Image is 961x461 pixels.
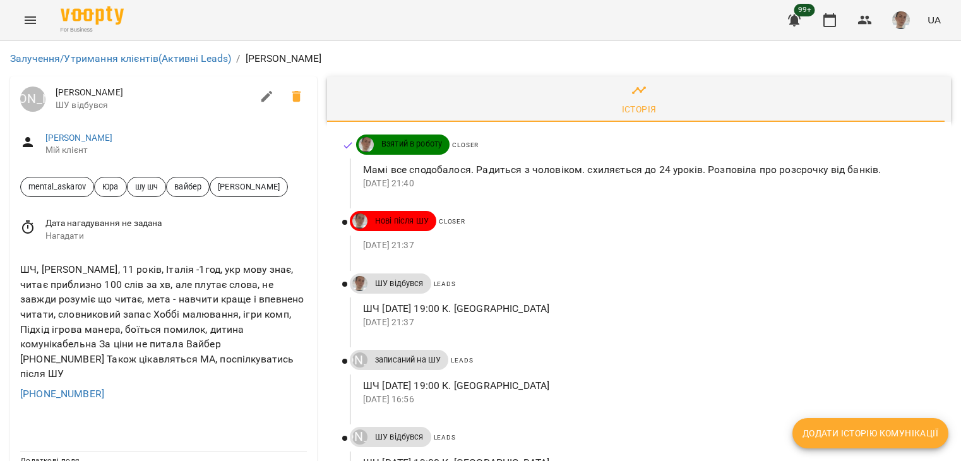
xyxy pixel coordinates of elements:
img: ДТ УКР Колоша Катерина https://us06web.zoom.us/j/84976667317 [352,276,367,291]
div: Юрій Тимочко [352,429,367,445]
div: Історія [622,102,657,117]
span: mental_askarov [21,181,93,193]
p: [PERSON_NAME] [246,51,322,66]
button: Додати історію комунікації [792,418,948,448]
p: [DATE] 21:40 [363,177,931,190]
span: Closer [439,218,465,225]
div: ШЧ, [PERSON_NAME], 11 років, Італія -1год, укр мову знає, читає приблизно 100 слів за хв, але плу... [18,260,309,384]
a: [PERSON_NAME] [20,87,45,112]
a: [PERSON_NAME] [350,352,367,368]
a: ДТ УКР Колоша Катерина https://us06web.zoom.us/j/84976667317 [350,276,367,291]
span: Мій клієнт [45,144,307,157]
span: 99+ [794,4,815,16]
span: вайбер [167,181,209,193]
a: ДТ УКР Колоша Катерина https://us06web.zoom.us/j/84976667317 [356,137,374,152]
span: ШУ відбувся [56,99,252,112]
p: [DATE] 21:37 [363,316,931,329]
span: ШУ відбувся [367,278,431,289]
p: Мамі все сподобалося. Радиться з чоловіком. схиляється до 24 уроків. Розповіла про розсрочку від ... [363,162,931,177]
span: UA [928,13,941,27]
span: Юра [95,181,126,193]
span: Closer [452,141,479,148]
div: Юрій Тимочко [20,87,45,112]
a: ДТ УКР Колоша Катерина https://us06web.zoom.us/j/84976667317 [350,213,367,229]
img: Voopty Logo [61,6,124,25]
span: [PERSON_NAME] [56,87,252,99]
span: записаний на ШУ [367,354,448,366]
a: [PERSON_NAME] [350,429,367,445]
p: ШЧ [DATE] 19:00 К. [GEOGRAPHIC_DATA] [363,301,931,316]
a: Залучення/Утримання клієнтів(Активні Leads) [10,52,231,64]
button: Menu [15,5,45,35]
span: ШУ відбувся [367,431,431,443]
li: / [236,51,240,66]
a: [PERSON_NAME] [45,133,113,143]
span: For Business [61,26,124,34]
span: Leads [434,434,456,441]
img: ДТ УКР Колоша Катерина https://us06web.zoom.us/j/84976667317 [359,137,374,152]
p: [DATE] 21:37 [363,239,931,252]
a: [PHONE_NUMBER] [20,388,104,400]
div: Юрій Тимочко [352,352,367,368]
span: Нові після ШУ [367,215,436,227]
p: ШЧ [DATE] 19:00 К. [GEOGRAPHIC_DATA] [363,378,931,393]
span: Leads [451,357,473,364]
span: [PERSON_NAME] [210,181,287,193]
span: Додати історію комунікації [803,426,938,441]
span: Дата нагадування не задана [45,217,307,230]
span: Leads [434,280,456,287]
span: Нагадати [45,230,307,242]
p: [DATE] 16:56 [363,393,931,406]
span: Взятий в роботу [374,138,450,150]
img: 4dd45a387af7859874edf35ff59cadb1.jpg [892,11,910,29]
span: шу шч [128,181,166,193]
nav: breadcrumb [10,51,951,66]
img: ДТ УКР Колоша Катерина https://us06web.zoom.us/j/84976667317 [352,213,367,229]
button: UA [922,8,946,32]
